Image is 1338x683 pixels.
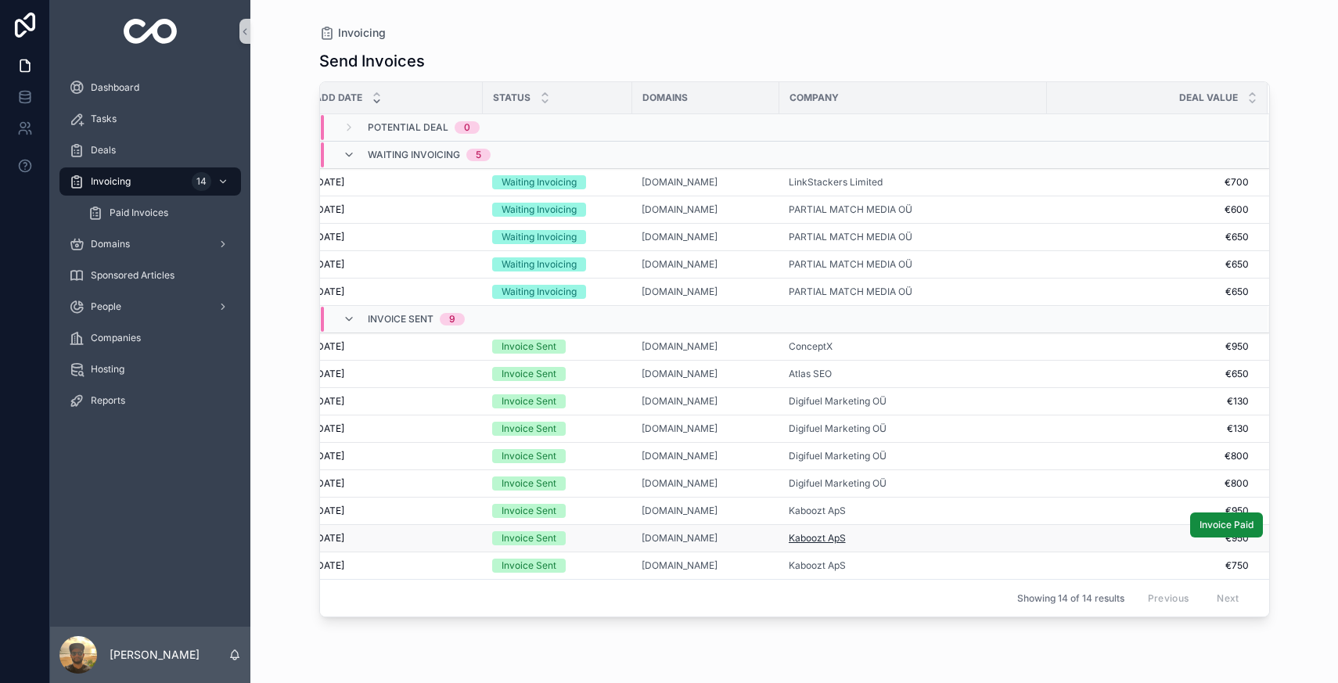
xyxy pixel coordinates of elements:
[502,559,556,573] div: Invoice Sent
[1048,450,1249,462] span: €800
[789,395,887,408] a: Digifuel Marketing OÜ
[1048,176,1249,189] span: €700
[642,477,718,490] a: [DOMAIN_NAME]
[789,231,912,243] span: PARTIAL MATCH MEDIA OÜ
[1048,340,1249,353] span: €950
[502,203,577,217] div: Waiting Invoicing
[59,136,241,164] a: Deals
[59,355,241,383] a: Hosting
[1200,519,1253,531] span: Invoice Paid
[502,394,556,408] div: Invoice Sent
[1048,559,1249,572] span: €750
[314,395,344,408] span: [DATE]
[789,450,887,462] a: Digifuel Marketing OÜ
[642,532,718,545] a: [DOMAIN_NAME]
[110,207,168,219] span: Paid Invoices
[502,340,556,354] div: Invoice Sent
[1048,422,1249,435] span: €130
[502,449,556,463] div: Invoice Sent
[502,230,577,244] div: Waiting Invoicing
[1179,92,1238,104] span: Deal Value
[789,340,833,353] a: ConceptX
[314,559,344,572] span: [DATE]
[1048,477,1249,490] span: €800
[642,340,718,353] a: [DOMAIN_NAME]
[91,300,121,313] span: People
[642,559,718,572] a: [DOMAIN_NAME]
[314,286,344,298] span: [DATE]
[91,144,116,156] span: Deals
[642,286,718,298] span: [DOMAIN_NAME]
[91,113,117,125] span: Tasks
[789,203,912,216] a: PARTIAL MATCH MEDIA OÜ
[642,231,718,243] a: [DOMAIN_NAME]
[502,367,556,381] div: Invoice Sent
[78,199,241,227] a: Paid Invoices
[642,505,718,517] span: [DOMAIN_NAME]
[1017,592,1124,605] span: Showing 14 of 14 results
[124,19,178,44] img: App logo
[59,386,241,415] a: Reports
[314,532,344,545] span: [DATE]
[642,450,718,462] span: [DOMAIN_NAME]
[789,258,912,271] a: PARTIAL MATCH MEDIA OÜ
[642,176,718,189] a: [DOMAIN_NAME]
[464,121,470,134] div: 0
[91,394,125,407] span: Reports
[789,477,887,490] a: Digifuel Marketing OÜ
[642,395,718,408] span: [DOMAIN_NAME]
[319,50,425,72] h1: Send Invoices
[59,293,241,321] a: People
[314,258,344,271] span: [DATE]
[789,286,912,298] a: PARTIAL MATCH MEDIA OÜ
[642,258,718,271] a: [DOMAIN_NAME]
[59,167,241,196] a: Invoicing14
[642,203,718,216] a: [DOMAIN_NAME]
[368,121,448,134] span: Potential Deal
[493,92,531,104] span: Status
[789,532,846,545] a: Kaboozt ApS
[314,450,344,462] span: [DATE]
[314,368,344,380] span: [DATE]
[59,230,241,258] a: Domains
[1048,505,1249,517] span: €950
[91,238,130,250] span: Domains
[368,149,460,161] span: Waiting Invoicing
[642,368,718,380] a: [DOMAIN_NAME]
[789,559,846,572] span: Kaboozt ApS
[59,324,241,352] a: Companies
[789,176,883,189] a: LinkStackers Limited
[1048,368,1249,380] span: €650
[1048,286,1249,298] span: €650
[789,368,832,380] a: Atlas SEO
[314,176,344,189] span: [DATE]
[502,476,556,491] div: Invoice Sent
[368,313,433,325] span: Invoice Sent
[1048,395,1249,408] span: €130
[91,269,174,282] span: Sponsored Articles
[319,25,386,41] a: Invoicing
[789,422,887,435] a: Digifuel Marketing OÜ
[192,172,211,191] div: 14
[1048,203,1249,216] span: €600
[789,505,846,517] a: Kaboozt ApS
[1048,532,1249,545] span: €950
[338,25,386,41] span: Invoicing
[314,505,344,517] span: [DATE]
[314,340,344,353] span: [DATE]
[314,422,344,435] span: [DATE]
